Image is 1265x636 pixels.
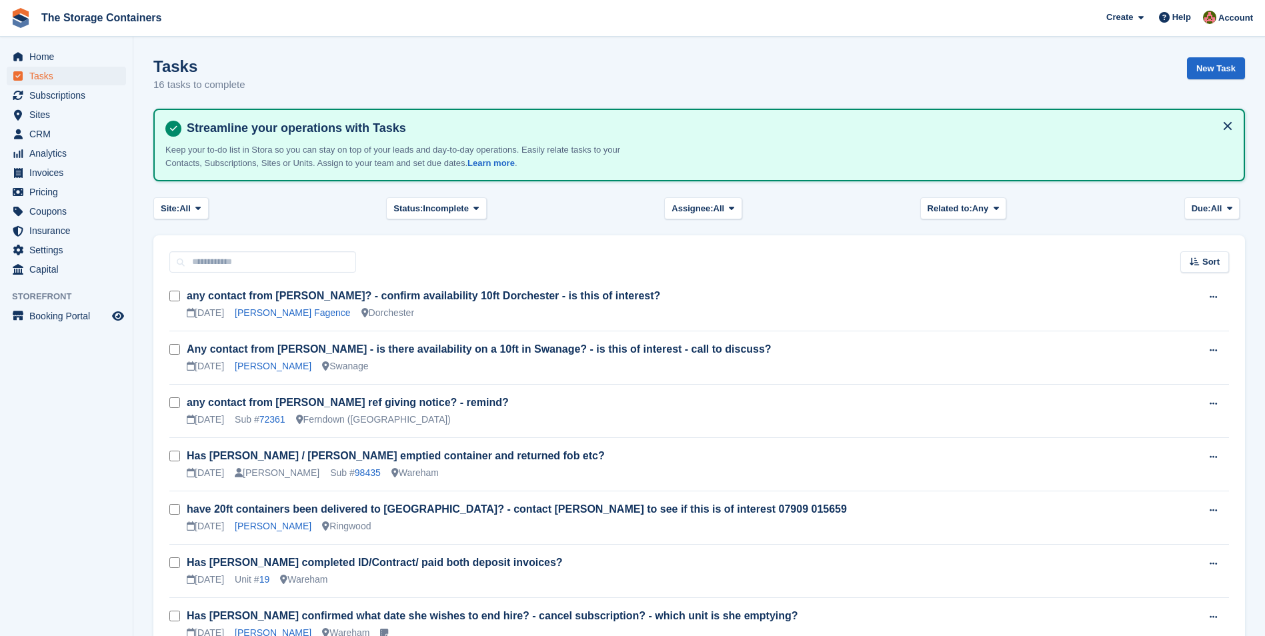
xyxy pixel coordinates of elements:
a: 72361 [259,414,285,425]
a: Preview store [110,308,126,324]
div: Swanage [322,359,368,373]
a: menu [7,202,126,221]
a: [PERSON_NAME] [235,361,311,371]
div: Ringwood [322,519,371,533]
span: Booking Portal [29,307,109,325]
span: All [714,202,725,215]
span: Due: [1192,202,1211,215]
div: Unit # [235,573,269,587]
a: menu [7,183,126,201]
div: Dorchester [361,306,414,320]
a: menu [7,125,126,143]
a: have 20ft containers been delivered to [GEOGRAPHIC_DATA]? - contact [PERSON_NAME] to see if this ... [187,503,847,515]
span: Status: [393,202,423,215]
span: Site: [161,202,179,215]
h1: Tasks [153,57,245,75]
a: 98435 [355,467,381,478]
span: Storefront [12,290,133,303]
a: any contact from [PERSON_NAME] ref giving notice? - remind? [187,397,509,408]
div: Ferndown ([GEOGRAPHIC_DATA]) [296,413,451,427]
span: Sort [1202,255,1220,269]
p: 16 tasks to complete [153,77,245,93]
div: [DATE] [187,573,224,587]
div: Wareham [391,466,439,480]
span: Capital [29,260,109,279]
div: [DATE] [187,306,224,320]
span: Analytics [29,144,109,163]
span: All [1211,202,1222,215]
span: Invoices [29,163,109,182]
span: Coupons [29,202,109,221]
span: Assignee: [672,202,713,215]
a: Any contact from [PERSON_NAME] - is there availability on a 10ft in Swanage? - is this of interes... [187,343,772,355]
a: Has [PERSON_NAME] / [PERSON_NAME] emptied container and returned fob etc? [187,450,605,461]
span: Account [1218,11,1253,25]
span: Sites [29,105,109,124]
span: All [179,202,191,215]
a: menu [7,47,126,66]
img: Kirsty Simpson [1203,11,1216,24]
a: menu [7,144,126,163]
span: Home [29,47,109,66]
a: menu [7,67,126,85]
a: menu [7,105,126,124]
a: Has [PERSON_NAME] completed ID/Contract/ paid both deposit invoices? [187,557,563,568]
a: New Task [1187,57,1245,79]
button: Due: All [1184,197,1240,219]
button: Site: All [153,197,209,219]
a: menu [7,260,126,279]
a: Learn more [467,158,515,168]
a: any contact from [PERSON_NAME]? - confirm availability 10ft Dorchester - is this of interest? [187,290,660,301]
button: Assignee: All [664,197,742,219]
span: Settings [29,241,109,259]
a: menu [7,221,126,240]
span: Any [972,202,989,215]
div: [PERSON_NAME] [235,466,319,480]
div: [DATE] [187,359,224,373]
a: [PERSON_NAME] [235,521,311,531]
a: 19 [259,574,270,585]
a: menu [7,307,126,325]
span: Create [1106,11,1133,24]
a: menu [7,241,126,259]
span: Pricing [29,183,109,201]
span: Related to: [928,202,972,215]
div: Sub # [330,466,381,480]
button: Related to: Any [920,197,1006,219]
div: [DATE] [187,466,224,480]
a: menu [7,163,126,182]
div: [DATE] [187,413,224,427]
span: Subscriptions [29,86,109,105]
a: Has [PERSON_NAME] confirmed what date she wishes to end hire? - cancel subscription? - which unit... [187,610,798,621]
p: Keep your to-do list in Stora so you can stay on top of your leads and day-to-day operations. Eas... [165,143,632,169]
span: CRM [29,125,109,143]
a: [PERSON_NAME] Fagence [235,307,351,318]
a: The Storage Containers [36,7,167,29]
button: Status: Incomplete [386,197,486,219]
div: Sub # [235,413,285,427]
span: Tasks [29,67,109,85]
div: Wareham [280,573,327,587]
h4: Streamline your operations with Tasks [181,121,1233,136]
div: [DATE] [187,519,224,533]
span: Incomplete [423,202,469,215]
a: menu [7,86,126,105]
img: stora-icon-8386f47178a22dfd0bd8f6a31ec36ba5ce8667c1dd55bd0f319d3a0aa187defe.svg [11,8,31,28]
span: Insurance [29,221,109,240]
span: Help [1172,11,1191,24]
